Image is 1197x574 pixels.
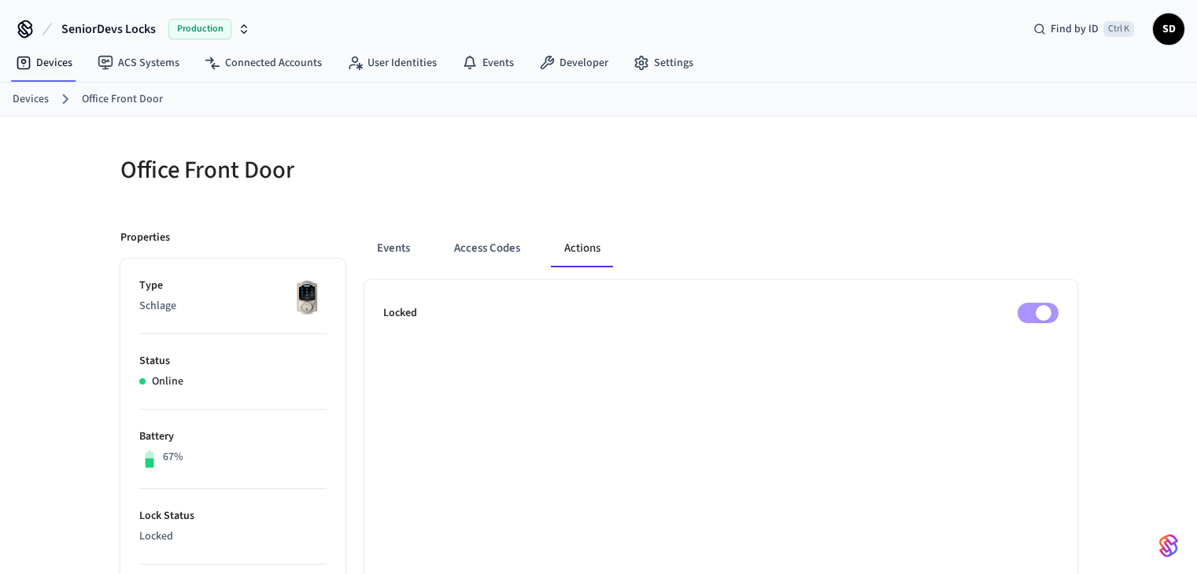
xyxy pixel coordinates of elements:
[192,49,334,77] a: Connected Accounts
[13,91,49,108] a: Devices
[3,49,85,77] a: Devices
[61,20,156,39] span: SeniorDevs Locks
[139,528,327,545] p: Locked
[139,298,327,315] p: Schlage
[1155,15,1183,43] span: SD
[85,49,192,77] a: ACS Systems
[364,230,423,267] button: Events
[139,508,327,524] p: Lock Status
[526,49,621,77] a: Developer
[120,154,589,186] h5: Office Front Door
[287,278,327,317] img: Schlage Sense Smart Deadbolt with Camelot Trim, Front
[139,353,327,370] p: Status
[621,49,706,77] a: Settings
[334,49,449,77] a: User Identities
[1153,13,1184,45] button: SD
[449,49,526,77] a: Events
[364,230,1077,267] div: ant example
[441,230,533,267] button: Access Codes
[1103,21,1134,37] span: Ctrl K
[152,373,183,390] p: Online
[168,19,231,39] span: Production
[1159,533,1178,558] img: SeamLogoGradient.69752ec5.svg
[1021,15,1147,43] div: Find by IDCtrl K
[163,449,183,465] p: 67%
[139,429,327,445] p: Battery
[552,230,613,267] button: Actions
[120,230,170,246] p: Properties
[139,278,327,294] p: Type
[82,91,163,108] a: Office Front Door
[1051,21,1099,37] span: Find by ID
[383,305,417,322] p: Locked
